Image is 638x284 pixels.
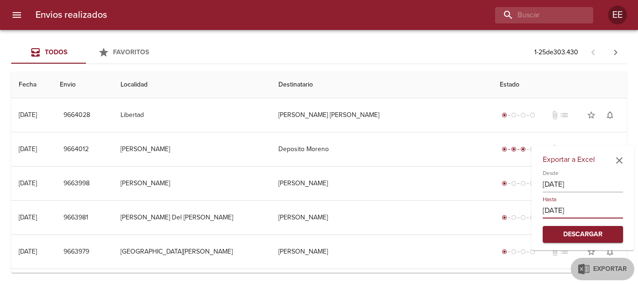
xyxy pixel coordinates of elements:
[550,145,560,154] span: No tiene documentos adjuntos
[543,197,556,202] label: Hasta
[582,242,601,261] button: Agregar a favoritos
[530,112,535,118] span: radio_button_unchecked
[500,213,537,222] div: Generado
[64,246,89,258] span: 9663979
[60,141,92,158] button: 9664012
[60,243,93,261] button: 9663979
[530,249,535,255] span: radio_button_unchecked
[11,72,52,98] th: Fecha
[511,112,517,118] span: radio_button_unchecked
[511,146,517,152] span: radio_button_checked
[560,247,569,256] span: No tiene pedido asociado
[534,48,578,57] p: 1 - 25 de 303.430
[113,72,271,98] th: Localidad
[6,4,28,26] button: menu
[608,6,627,24] div: EE
[495,7,577,23] input: buscar
[543,170,559,176] label: Desde
[605,110,615,120] span: notifications_none
[271,167,492,200] td: [PERSON_NAME]
[601,242,619,261] button: Activar notificaciones
[582,140,601,159] button: Agregar a favoritos
[520,112,526,118] span: radio_button_unchecked
[64,212,88,224] span: 9663981
[500,247,537,256] div: Generado
[64,144,89,155] span: 9664012
[587,247,596,256] span: star_border
[19,179,37,187] div: [DATE]
[502,112,507,118] span: radio_button_checked
[543,153,623,166] h6: Exportar a Excel
[511,181,517,186] span: radio_button_unchecked
[271,72,492,98] th: Destinatario
[530,181,535,186] span: radio_button_unchecked
[113,201,271,234] td: [PERSON_NAME] Del [PERSON_NAME]
[45,48,67,56] span: Todos
[64,178,90,189] span: 9663998
[502,249,507,255] span: radio_button_checked
[582,106,601,124] button: Agregar a favoritos
[271,132,492,166] td: Deposito Moreno
[113,48,149,56] span: Favoritos
[500,179,537,188] div: Generado
[511,215,517,220] span: radio_button_unchecked
[60,209,92,226] button: 9663981
[560,110,569,120] span: No tiene pedido asociado
[500,110,537,120] div: Generado
[113,98,271,132] td: Libertad
[520,146,526,152] span: radio_button_checked
[502,181,507,186] span: radio_button_checked
[587,145,596,154] span: star_border
[605,145,615,154] span: notifications_none
[520,249,526,255] span: radio_button_unchecked
[520,215,526,220] span: radio_button_unchecked
[64,109,90,121] span: 9664028
[19,145,37,153] div: [DATE]
[35,7,107,22] h6: Envios realizados
[113,235,271,269] td: [GEOGRAPHIC_DATA][PERSON_NAME]
[502,146,507,152] span: radio_button_checked
[587,110,596,120] span: star_border
[511,249,517,255] span: radio_button_unchecked
[560,145,569,154] span: No tiene pedido asociado
[60,107,94,124] button: 9664028
[492,72,627,98] th: Estado
[550,247,560,256] span: No tiene documentos adjuntos
[271,235,492,269] td: [PERSON_NAME]
[271,98,492,132] td: [PERSON_NAME] [PERSON_NAME]
[271,201,492,234] td: [PERSON_NAME]
[604,41,627,64] span: Pagina siguiente
[502,215,507,220] span: radio_button_checked
[601,140,619,159] button: Activar notificaciones
[113,132,271,166] td: [PERSON_NAME]
[19,213,37,221] div: [DATE]
[19,248,37,255] div: [DATE]
[60,175,93,192] button: 9663998
[520,181,526,186] span: radio_button_unchecked
[19,111,37,119] div: [DATE]
[550,229,616,240] span: Descargar
[530,215,535,220] span: radio_button_unchecked
[605,247,615,256] span: notifications_none
[550,110,560,120] span: No tiene documentos adjuntos
[11,41,161,64] div: Tabs Envios
[601,106,619,124] button: Activar notificaciones
[530,146,535,152] span: radio_button_unchecked
[500,145,537,154] div: En viaje
[582,47,604,57] span: Pagina anterior
[543,226,623,243] button: Descargar
[52,72,113,98] th: Envio
[113,167,271,200] td: [PERSON_NAME]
